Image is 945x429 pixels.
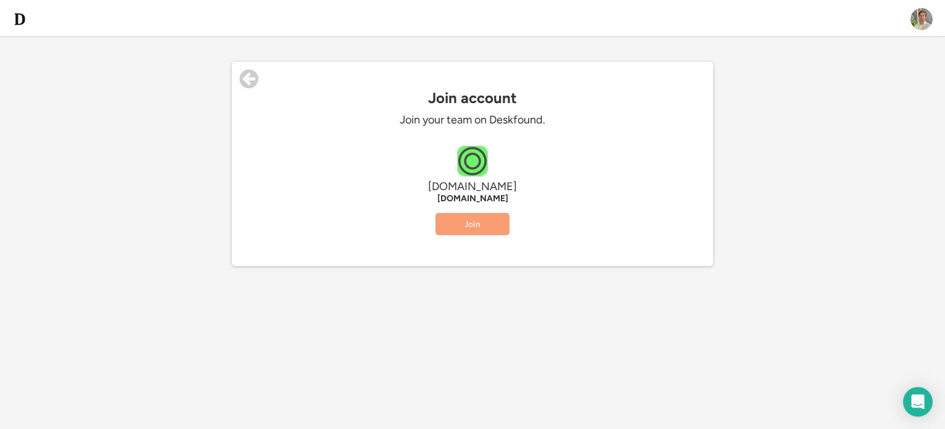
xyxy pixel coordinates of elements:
div: [DOMAIN_NAME] [287,194,658,204]
img: d-whitebg.png [12,12,27,27]
div: Join account [232,90,713,107]
img: o2inc.com.br [458,146,487,176]
img: ACg8ocJcdxvsqlBgltoYwleunW6ErGl5y6gyUOu_uKXQwIo0YD2n4YU=s96-c [910,8,933,30]
div: Open Intercom Messenger [903,387,933,417]
button: Join [435,213,510,235]
div: Join your team on Deskfound. [287,113,658,127]
div: [DOMAIN_NAME] [287,180,658,194]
